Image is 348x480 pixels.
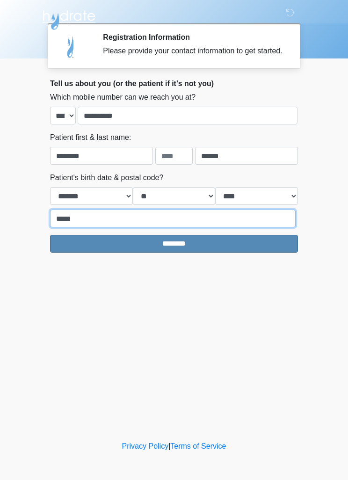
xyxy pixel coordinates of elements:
label: Patient first & last name: [50,132,131,143]
label: Patient's birth date & postal code? [50,172,163,183]
a: | [168,442,170,450]
a: Terms of Service [170,442,226,450]
label: Which mobile number can we reach you at? [50,92,196,103]
div: Please provide your contact information to get started. [103,45,284,57]
img: Agent Avatar [57,33,85,61]
h2: Tell us about you (or the patient if it's not you) [50,79,298,88]
img: Hydrate IV Bar - Scottsdale Logo [41,7,97,30]
a: Privacy Policy [122,442,169,450]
